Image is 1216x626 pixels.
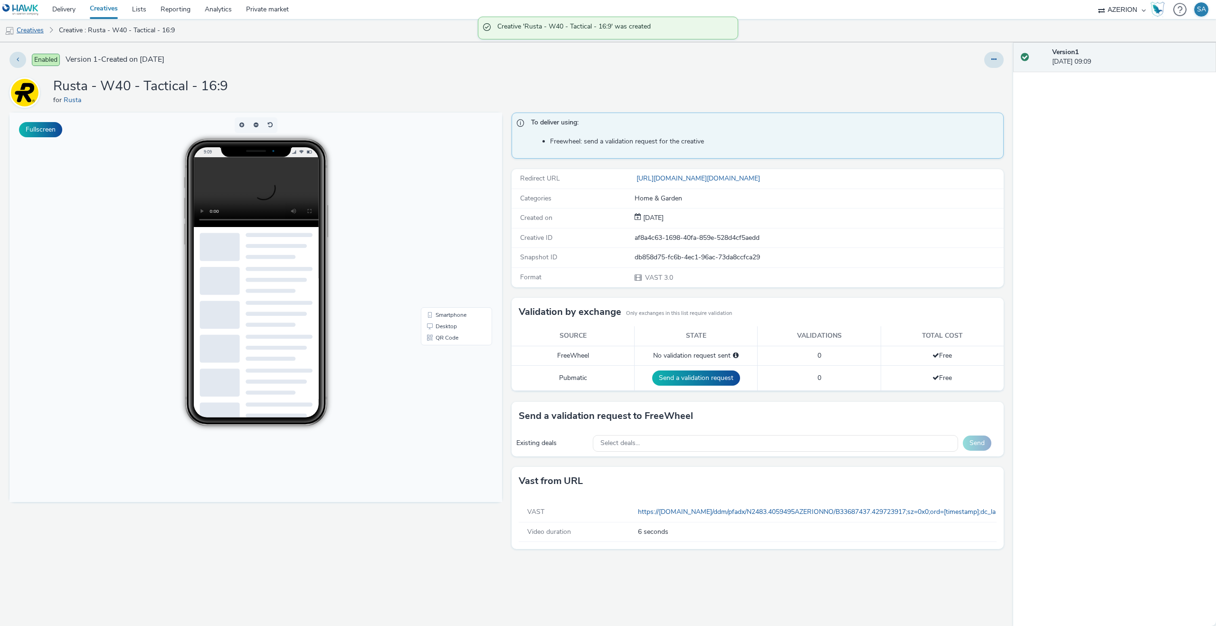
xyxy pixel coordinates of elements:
[520,233,552,242] span: Creative ID
[641,213,664,222] span: [DATE]
[932,373,952,382] span: Free
[652,370,740,386] button: Send a validation request
[635,253,1003,262] div: db858d75-fc6b-4ec1-96ac-73da8ccfca29
[64,95,85,104] a: Rusta
[932,351,952,360] span: Free
[733,351,739,360] div: Please select a deal below and click on Send to send a validation request to FreeWheel.
[53,95,64,104] span: for
[638,527,993,537] span: 6 seconds
[635,326,758,346] th: State
[520,174,560,183] span: Redirect URL
[519,474,583,488] h3: Vast from URL
[1197,2,1206,17] div: SA
[426,199,457,205] span: Smartphone
[600,439,640,447] span: Select deals...
[635,174,764,183] a: [URL][DOMAIN_NAME][DOMAIN_NAME]
[512,326,635,346] th: Source
[520,213,552,222] span: Created on
[1052,47,1079,57] strong: Version 1
[66,54,164,65] span: Version 1 - Created on [DATE]
[817,351,821,360] span: 0
[531,118,994,130] span: To deliver using:
[626,310,732,317] small: Only exchanges in this list require validation
[1150,2,1168,17] a: Hawk Academy
[5,26,14,36] img: mobile
[758,326,881,346] th: Validations
[9,88,44,97] a: Rusta
[527,527,571,536] span: Video duration
[520,273,541,282] span: Format
[817,373,821,382] span: 0
[641,213,664,223] div: Creation 25 September 2025, 09:09
[32,54,60,66] span: Enabled
[2,4,39,16] img: undefined Logo
[413,197,481,208] li: Smartphone
[426,222,449,228] span: QR Code
[1150,2,1165,17] img: Hawk Academy
[19,122,62,137] button: Fullscreen
[520,253,557,262] span: Snapshot ID
[644,273,673,282] span: VAST 3.0
[413,219,481,231] li: QR Code
[635,194,1003,203] div: Home & Garden
[11,79,38,106] img: Rusta
[497,22,728,34] span: Creative 'Rusta - W40 - Tactical - 16:9' was created
[963,436,991,451] button: Send
[520,194,551,203] span: Categories
[54,19,180,42] a: Creative : Rusta - W40 - Tactical - 16:9
[53,77,228,95] h1: Rusta - W40 - Tactical - 16:9
[527,507,544,516] span: VAST
[413,208,481,219] li: Desktop
[516,438,589,448] div: Existing deals
[512,366,635,391] td: Pubmatic
[519,409,693,423] h3: Send a validation request to FreeWheel
[881,326,1004,346] th: Total cost
[1052,47,1208,67] div: [DATE] 09:09
[426,211,447,217] span: Desktop
[550,137,999,146] li: Freewheel: send a validation request for the creative
[639,351,752,360] div: No validation request sent
[635,233,1003,243] div: af8a4c63-1698-40fa-859e-528d4cf5aedd
[512,346,635,365] td: FreeWheel
[194,37,202,42] span: 9:09
[519,305,621,319] h3: Validation by exchange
